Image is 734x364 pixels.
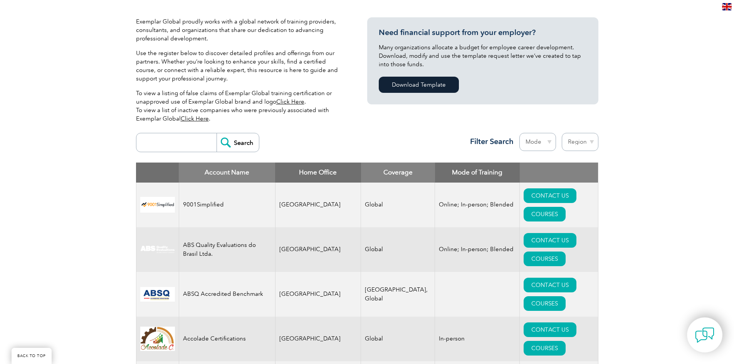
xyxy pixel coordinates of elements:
[379,77,459,93] a: Download Template
[524,207,566,221] a: COURSES
[179,183,275,227] td: 9001Simplified
[275,183,361,227] td: [GEOGRAPHIC_DATA]
[361,272,435,317] td: [GEOGRAPHIC_DATA], Global
[140,327,175,351] img: 1a94dd1a-69dd-eb11-bacb-002248159486-logo.jpg
[275,163,361,183] th: Home Office: activate to sort column ascending
[179,317,275,361] td: Accolade Certifications
[275,272,361,317] td: [GEOGRAPHIC_DATA]
[12,348,52,364] a: BACK TO TOP
[140,245,175,254] img: c92924ac-d9bc-ea11-a814-000d3a79823d-logo.jpg
[524,341,566,356] a: COURSES
[465,137,514,146] h3: Filter Search
[136,89,344,123] p: To view a listing of false claims of Exemplar Global training certification or unapproved use of ...
[179,272,275,317] td: ABSQ Accredited Benchmark
[524,296,566,311] a: COURSES
[435,317,520,361] td: In-person
[275,227,361,272] td: [GEOGRAPHIC_DATA]
[722,3,732,10] img: en
[276,98,304,105] a: Click Here
[179,227,275,272] td: ABS Quality Evaluations do Brasil Ltda.
[524,278,576,292] a: CONTACT US
[217,133,259,152] input: Search
[361,227,435,272] td: Global
[379,43,587,69] p: Many organizations allocate a budget for employee career development. Download, modify and use th...
[136,17,344,43] p: Exemplar Global proudly works with a global network of training providers, consultants, and organ...
[524,233,576,248] a: CONTACT US
[435,227,520,272] td: Online; In-person; Blended
[695,325,714,345] img: contact-chat.png
[435,163,520,183] th: Mode of Training: activate to sort column ascending
[379,28,587,37] h3: Need financial support from your employer?
[275,317,361,361] td: [GEOGRAPHIC_DATA]
[524,188,576,203] a: CONTACT US
[524,322,576,337] a: CONTACT US
[136,49,344,83] p: Use the register below to discover detailed profiles and offerings from our partners. Whether you...
[361,317,435,361] td: Global
[140,287,175,302] img: cc24547b-a6e0-e911-a812-000d3a795b83-logo.png
[179,163,275,183] th: Account Name: activate to sort column descending
[361,163,435,183] th: Coverage: activate to sort column ascending
[140,197,175,213] img: 37c9c059-616f-eb11-a812-002248153038-logo.png
[435,183,520,227] td: Online; In-person; Blended
[520,163,598,183] th: : activate to sort column ascending
[361,183,435,227] td: Global
[524,252,566,266] a: COURSES
[181,115,209,122] a: Click Here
